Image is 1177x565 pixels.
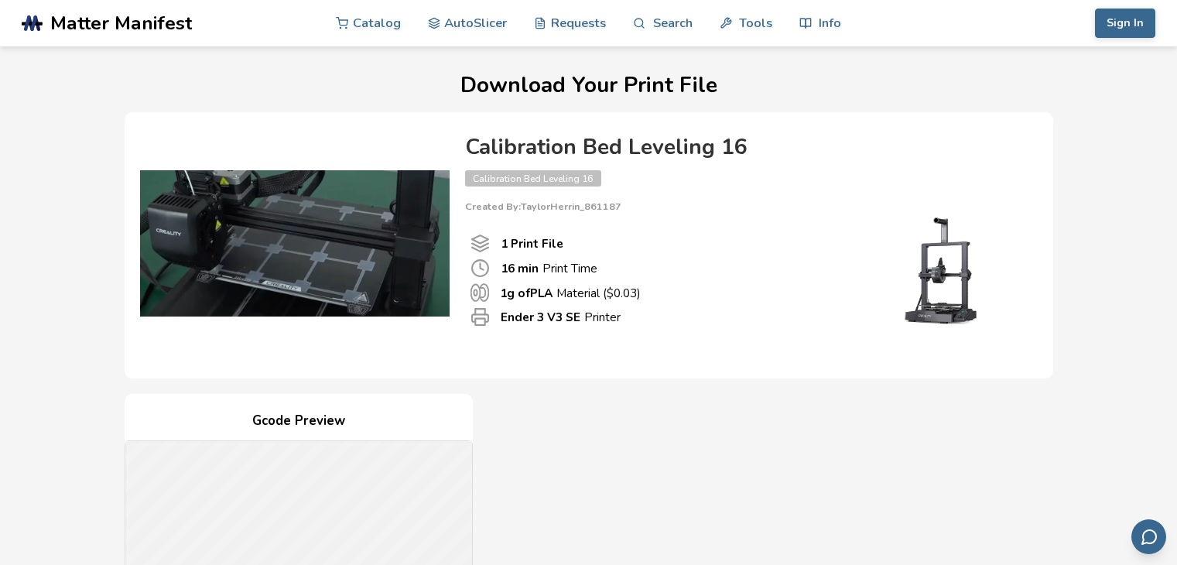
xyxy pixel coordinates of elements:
[465,135,1022,159] h4: Calibration Bed Leveling 16
[23,74,1153,98] h1: Download Your Print File
[500,285,641,301] p: Material ($ 0.03 )
[500,285,553,301] b: 1 g of PLA
[501,260,539,276] b: 16 min
[125,409,473,433] h4: Gcode Preview
[501,260,597,276] p: Print Time
[470,283,489,302] span: Material Used
[1131,519,1166,554] button: Send feedback via email
[470,307,490,327] span: Printer
[470,234,490,253] span: Number Of Print files
[501,309,580,325] b: Ender 3 V3 SE
[501,235,563,252] b: 1 Print File
[140,128,450,360] img: Product
[465,170,601,187] span: Calibration Bed Leveling 16
[1095,9,1155,38] button: Sign In
[465,201,1022,212] p: Created By: TaylorHerrin_861187
[470,259,490,278] span: Print Time
[501,309,621,325] p: Printer
[50,12,192,34] span: Matter Manifest
[867,212,1022,328] img: Printer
